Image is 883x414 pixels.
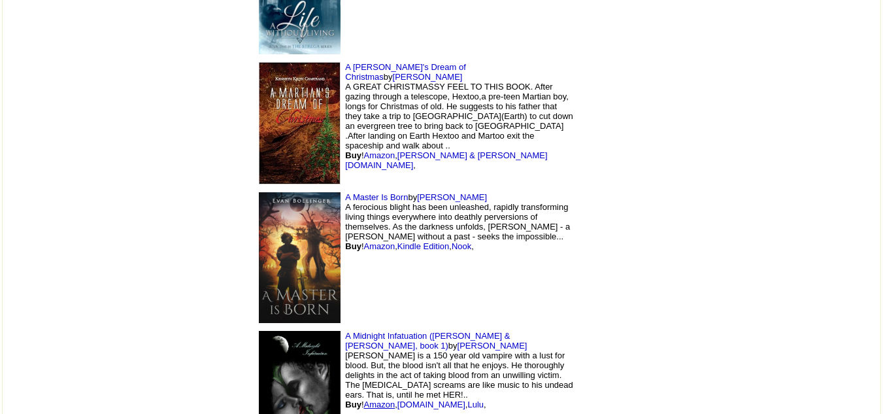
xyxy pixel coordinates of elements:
b: Buy [345,241,361,251]
a: A Midnight Infatuation ([PERSON_NAME] & [PERSON_NAME], book 1) [345,331,510,351]
img: 16024.jpg [259,62,341,184]
img: shim.gif [586,84,638,162]
a: A Master Is Born [345,192,408,202]
a: A [PERSON_NAME]'s Dream of Christmas [345,62,466,82]
a: Amazon [364,241,395,251]
img: shim.gif [586,218,638,297]
img: shim.gif [650,398,654,401]
a: Amazon [364,150,395,160]
a: Lulu [467,400,484,409]
font: by A ferocious blight has been unleashed, rapidly transforming living things everywhere into deat... [345,192,570,251]
font: by A GREAT CHRISTMASSY FEEL TO THIS BOOK. After gazing through a telescope, Hextoo,a pre-teen Mar... [345,72,573,170]
img: shim.gif [650,128,654,131]
a: [PERSON_NAME] & [PERSON_NAME][DOMAIN_NAME] [345,150,547,170]
a: Nook [452,241,471,251]
a: Amazon [364,400,395,409]
a: [DOMAIN_NAME] [397,400,465,409]
img: 77837.jpg [259,192,341,323]
a: Kindle Edition [397,241,450,251]
a: [PERSON_NAME] [393,72,463,82]
b: Buy [345,400,361,409]
img: shim.gif [650,262,654,265]
b: Buy [345,150,361,160]
a: [PERSON_NAME] [458,341,527,351]
a: [PERSON_NAME] [417,192,487,202]
font: by [PERSON_NAME] is a 150 year old vampire with a lust for blood. But, the blood isn't all that h... [345,341,573,409]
